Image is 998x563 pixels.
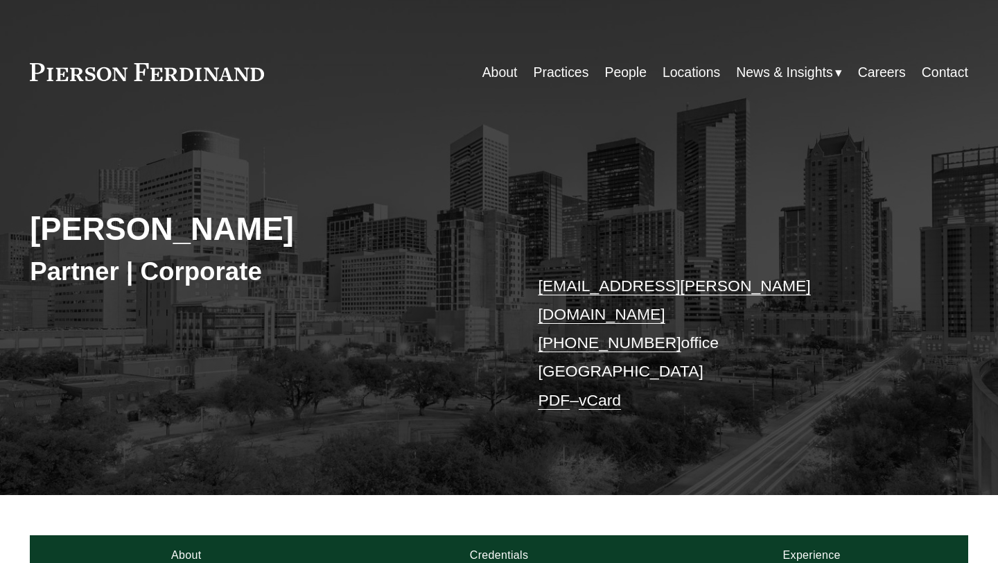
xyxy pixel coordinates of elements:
h3: Partner | Corporate [30,256,499,287]
a: folder dropdown [736,59,841,86]
a: [EMAIL_ADDRESS][PERSON_NAME][DOMAIN_NAME] [538,277,810,323]
a: PDF [538,391,570,409]
a: About [482,59,518,86]
span: News & Insights [736,60,832,85]
a: Locations [663,59,720,86]
a: [PHONE_NUMBER] [538,334,681,352]
h2: [PERSON_NAME] [30,211,499,249]
a: Practices [533,59,588,86]
a: Careers [858,59,906,86]
p: office [GEOGRAPHIC_DATA] – [538,272,929,415]
a: vCard [579,391,621,409]
a: People [604,59,647,86]
a: Contact [922,59,968,86]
